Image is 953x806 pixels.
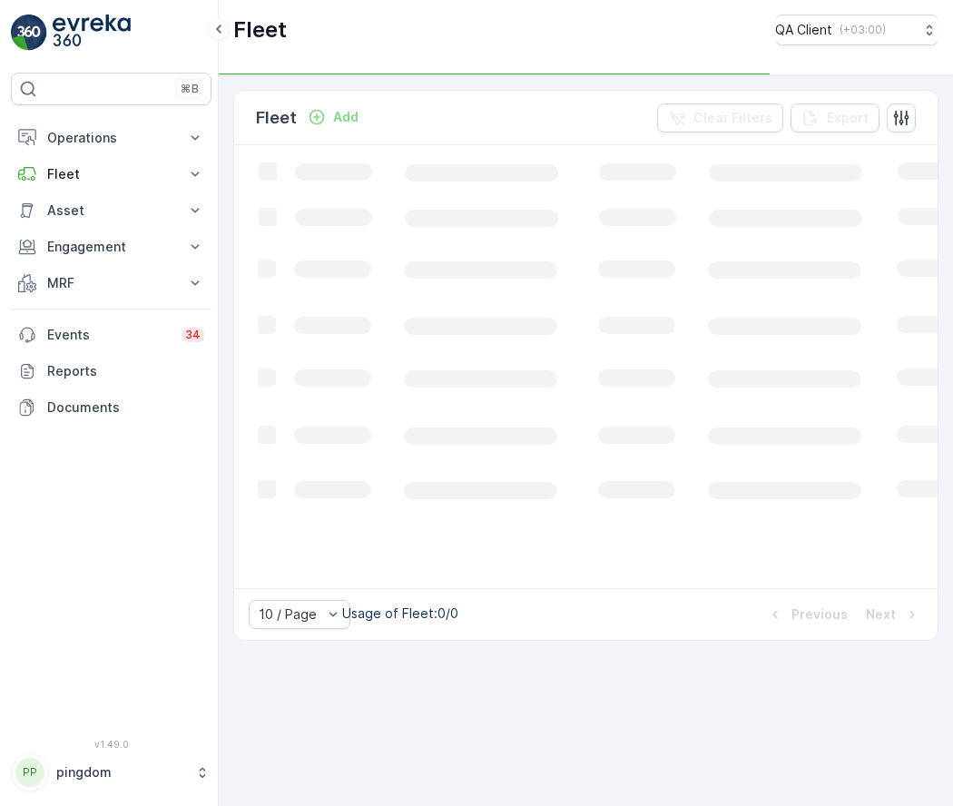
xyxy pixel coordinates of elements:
[47,201,175,220] p: Asset
[47,165,175,183] p: Fleet
[11,265,211,301] button: MRF
[233,15,287,44] p: Fleet
[791,103,879,133] button: Export
[657,103,783,133] button: Clear Filters
[15,758,44,787] div: PP
[53,15,131,51] img: logo_light-DOdMpM7g.png
[827,109,869,127] p: Export
[47,274,175,292] p: MRF
[11,192,211,229] button: Asset
[256,105,297,131] p: Fleet
[11,229,211,265] button: Engagement
[47,362,204,380] p: Reports
[56,763,186,781] p: pingdom
[47,398,204,417] p: Documents
[11,753,211,791] button: PPpingdom
[693,109,772,127] p: Clear Filters
[866,605,896,624] p: Next
[764,604,850,625] button: Previous
[775,21,832,39] p: QA Client
[11,120,211,156] button: Operations
[840,23,886,37] p: ( +03:00 )
[47,326,171,344] p: Events
[11,156,211,192] button: Fleet
[11,739,211,750] span: v 1.49.0
[185,328,201,342] p: 34
[791,605,848,624] p: Previous
[342,604,458,623] p: Usage of Fleet : 0/0
[11,389,211,426] a: Documents
[775,15,938,45] button: QA Client(+03:00)
[11,15,47,51] img: logo
[864,604,923,625] button: Next
[181,82,199,96] p: ⌘B
[47,238,175,256] p: Engagement
[300,106,366,128] button: Add
[11,317,211,353] a: Events34
[47,129,175,147] p: Operations
[11,353,211,389] a: Reports
[333,108,359,126] p: Add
